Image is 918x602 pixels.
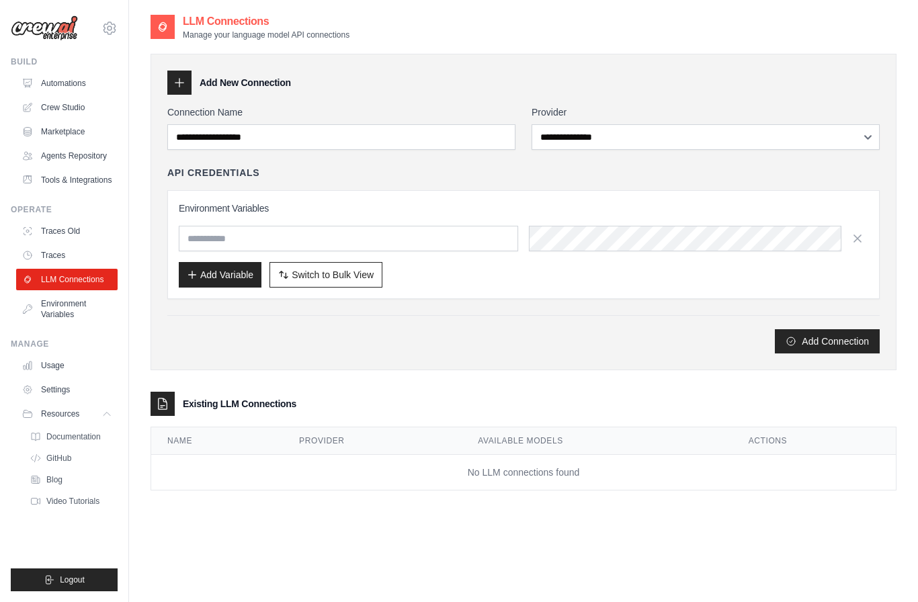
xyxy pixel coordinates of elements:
a: Automations [16,73,118,94]
a: Usage [16,355,118,376]
a: Blog [24,470,118,489]
a: Environment Variables [16,293,118,325]
button: Switch to Bulk View [269,262,382,288]
button: Logout [11,568,118,591]
h4: API Credentials [167,166,259,179]
td: No LLM connections found [151,455,896,490]
h3: Environment Variables [179,202,868,215]
span: GitHub [46,453,71,464]
a: Documentation [24,427,118,446]
a: Tools & Integrations [16,169,118,191]
button: Add Connection [775,329,880,353]
img: Logo [11,15,78,41]
th: Name [151,427,283,455]
a: Traces [16,245,118,266]
span: Video Tutorials [46,496,99,507]
div: Operate [11,204,118,215]
a: Marketplace [16,121,118,142]
div: Build [11,56,118,67]
h3: Add New Connection [200,76,291,89]
span: Switch to Bulk View [292,268,374,282]
a: LLM Connections [16,269,118,290]
button: Add Variable [179,262,261,288]
a: Agents Repository [16,145,118,167]
a: GitHub [24,449,118,468]
a: Settings [16,379,118,400]
span: Logout [60,574,85,585]
span: Blog [46,474,62,485]
a: Crew Studio [16,97,118,118]
label: Provider [532,105,880,119]
label: Connection Name [167,105,515,119]
h3: Existing LLM Connections [183,397,296,411]
th: Provider [283,427,462,455]
button: Resources [16,403,118,425]
span: Resources [41,408,79,419]
span: Documentation [46,431,101,442]
div: Manage [11,339,118,349]
th: Actions [733,427,896,455]
th: Available Models [462,427,732,455]
a: Video Tutorials [24,492,118,511]
a: Traces Old [16,220,118,242]
h2: LLM Connections [183,13,349,30]
p: Manage your language model API connections [183,30,349,40]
